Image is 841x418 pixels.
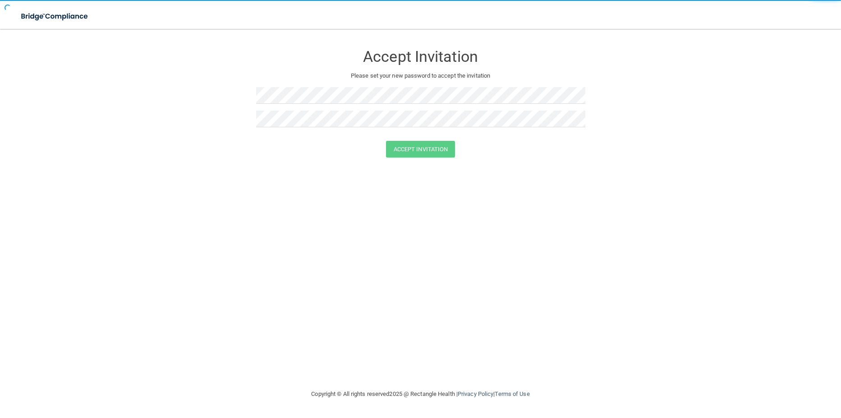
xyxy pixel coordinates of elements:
a: Terms of Use [495,390,529,397]
p: Please set your new password to accept the invitation [263,70,579,81]
h3: Accept Invitation [256,48,585,65]
div: Copyright © All rights reserved 2025 @ Rectangle Health | | [256,380,585,409]
button: Accept Invitation [386,141,455,158]
img: bridge_compliance_login_screen.278c3ca4.svg [14,7,97,26]
a: Privacy Policy [458,390,493,397]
